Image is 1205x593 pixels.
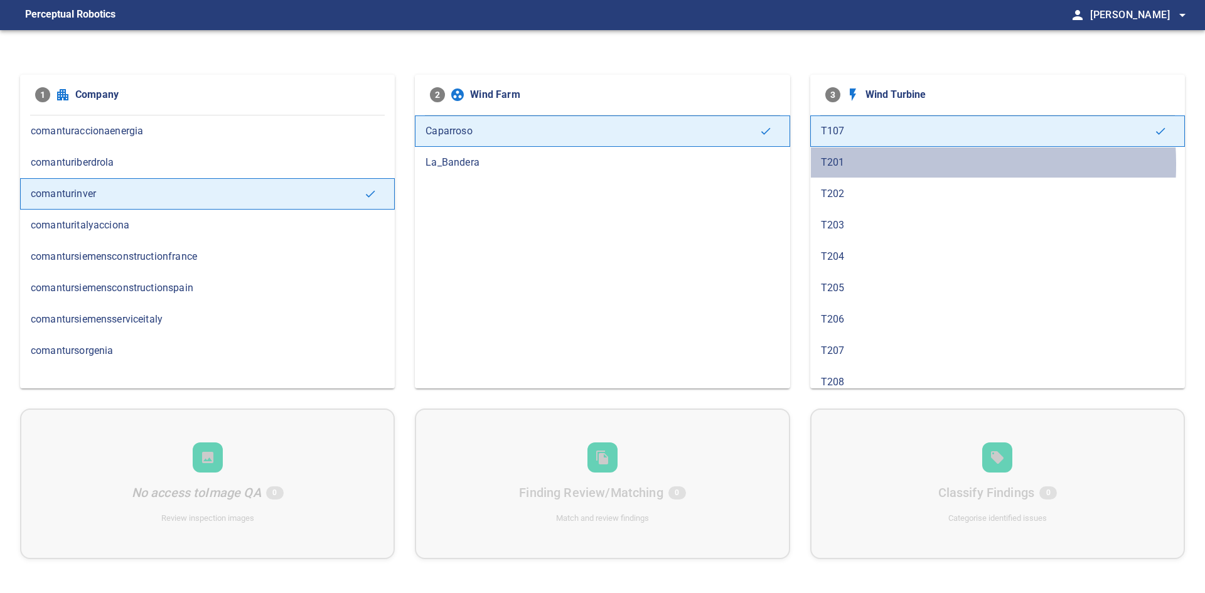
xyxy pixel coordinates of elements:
[1070,8,1085,23] span: person
[810,272,1185,304] div: T205
[31,312,384,327] span: comantursiemensserviceitaly
[415,147,790,178] div: La_Bandera
[31,280,384,296] span: comantursiemensconstructionspain
[20,147,395,178] div: comanturiberdrola
[1175,8,1190,23] span: arrow_drop_down
[31,343,384,358] span: comantursorgenia
[821,155,1174,170] span: T201
[821,375,1174,390] span: T208
[470,87,774,102] span: Wind Farm
[20,304,395,335] div: comantursiemensserviceitaly
[35,87,50,102] span: 1
[865,87,1170,102] span: Wind Turbine
[821,312,1174,327] span: T206
[810,147,1185,178] div: T201
[31,155,384,170] span: comanturiberdrola
[31,186,364,201] span: comanturinver
[20,115,395,147] div: comanturaccionaenergia
[810,210,1185,241] div: T203
[821,186,1174,201] span: T202
[20,335,395,366] div: comantursorgenia
[75,87,380,102] span: Company
[821,280,1174,296] span: T205
[415,115,790,147] div: Caparroso
[20,210,395,241] div: comanturitalyacciona
[25,5,115,25] figcaption: Perceptual Robotics
[810,335,1185,366] div: T207
[31,249,384,264] span: comantursiemensconstructionfrance
[426,155,779,170] span: La_Bandera
[20,272,395,304] div: comantursiemensconstructionspain
[1085,3,1190,28] button: [PERSON_NAME]
[810,115,1185,147] div: T107
[810,366,1185,398] div: T208
[426,124,759,139] span: Caparroso
[31,124,384,139] span: comanturaccionaenergia
[821,249,1174,264] span: T204
[810,178,1185,210] div: T202
[821,343,1174,358] span: T207
[20,178,395,210] div: comanturinver
[810,241,1185,272] div: T204
[821,124,1154,139] span: T107
[821,218,1174,233] span: T203
[825,87,840,102] span: 3
[1090,6,1190,24] span: [PERSON_NAME]
[31,218,384,233] span: comanturitalyacciona
[430,87,445,102] span: 2
[810,304,1185,335] div: T206
[20,241,395,272] div: comantursiemensconstructionfrance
